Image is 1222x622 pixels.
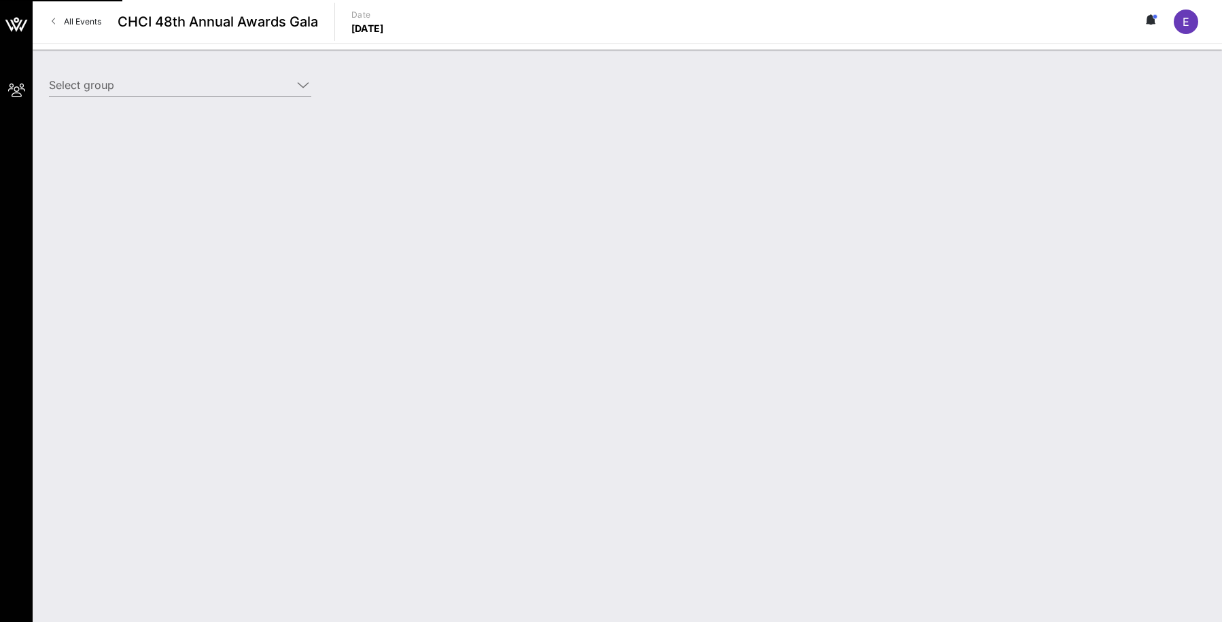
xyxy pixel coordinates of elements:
[1174,10,1198,34] div: E
[351,22,384,35] p: [DATE]
[64,16,101,27] span: All Events
[43,11,109,33] a: All Events
[118,12,318,32] span: CHCI 48th Annual Awards Gala
[351,8,384,22] p: Date
[1183,15,1189,29] span: E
